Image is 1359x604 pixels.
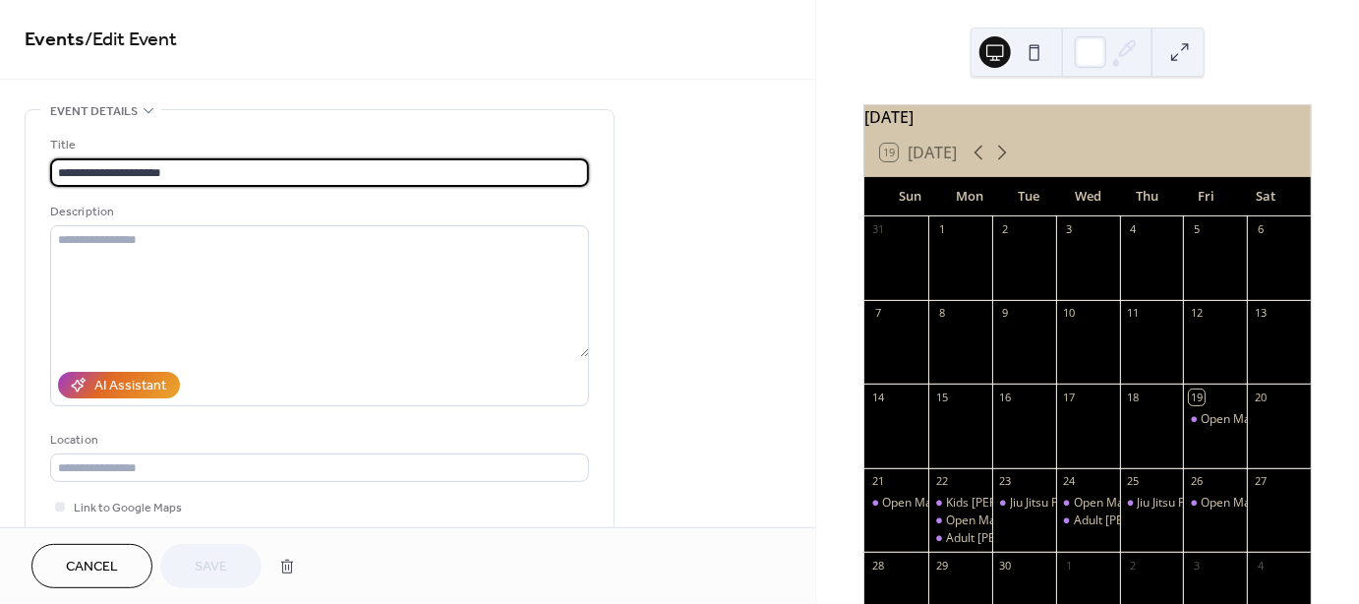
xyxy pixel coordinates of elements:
span: Event details [50,101,138,122]
div: 4 [1126,222,1141,237]
div: Open Mat - All Levels [1056,495,1120,512]
div: Title [50,135,585,155]
div: 23 [998,474,1013,489]
div: Mon [939,177,998,216]
div: Tue [999,177,1058,216]
div: 10 [1062,306,1077,321]
div: Open Mat - All Levels [1074,495,1189,512]
div: Adult [PERSON_NAME] [946,530,1070,547]
span: Link to Google Maps [74,499,182,519]
div: 6 [1253,222,1268,237]
div: 8 [934,306,949,321]
div: Jiu Jitsu Power Hour [1010,495,1116,512]
div: Kids [PERSON_NAME] [946,495,1064,512]
div: Adult [PERSON_NAME] [1074,513,1198,529]
div: Kids Jiu Jitsu [928,495,992,512]
div: Fri [1176,177,1235,216]
div: Adult Jiu Jitsu [1056,513,1120,529]
div: 4 [1253,558,1268,573]
span: / Edit Event [85,22,177,60]
div: Description [50,202,585,222]
div: 18 [1126,390,1141,404]
div: 21 [870,474,885,489]
div: Sat [1236,177,1295,216]
div: Open Mat - All Levels [1183,411,1247,428]
div: 17 [1062,390,1077,404]
div: 12 [1189,306,1204,321]
div: Jiu Jitsu Power Hour [1137,495,1243,512]
div: 29 [934,558,949,573]
div: 7 [870,306,885,321]
div: 27 [1253,474,1268,489]
div: Location [50,430,585,451]
div: 22 [934,474,949,489]
div: [DATE] [864,105,1311,129]
div: 26 [1189,474,1204,489]
div: 31 [870,222,885,237]
div: 15 [934,390,949,404]
div: Open Mat - All Levels [928,513,992,529]
div: 3 [1062,222,1077,237]
div: Jiu Jitsu Power Hour [992,495,1056,512]
div: 28 [870,558,885,573]
div: 1 [934,222,949,237]
div: 1 [1062,558,1077,573]
a: Events [25,22,85,60]
button: Cancel [31,544,152,588]
div: Adult Jiu Jitsu [928,530,992,547]
div: Wed [1058,177,1117,216]
div: Open Mat - All Levels [882,495,997,512]
div: Open Mat - All Levels [1201,411,1316,428]
div: Thu [1117,177,1176,216]
div: 24 [1062,474,1077,489]
div: Open Mat - All Levels [1183,495,1247,512]
div: AI Assistant [94,377,166,397]
div: 16 [998,390,1013,404]
div: Open Mat - All Levels [946,513,1061,529]
span: Cancel [66,558,118,578]
div: Jiu Jitsu Power Hour [1120,495,1184,512]
div: Open Mat - All Levels [864,495,928,512]
div: Open Mat - All Levels [1201,495,1316,512]
div: 14 [870,390,885,404]
div: 13 [1253,306,1268,321]
div: 9 [998,306,1013,321]
div: 20 [1253,390,1268,404]
div: 19 [1189,390,1204,404]
div: 11 [1126,306,1141,321]
div: 25 [1126,474,1141,489]
div: 30 [998,558,1013,573]
button: AI Assistant [58,372,180,398]
div: 2 [998,222,1013,237]
div: 5 [1189,222,1204,237]
div: 3 [1189,558,1204,573]
div: Sun [880,177,939,216]
div: 2 [1126,558,1141,573]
